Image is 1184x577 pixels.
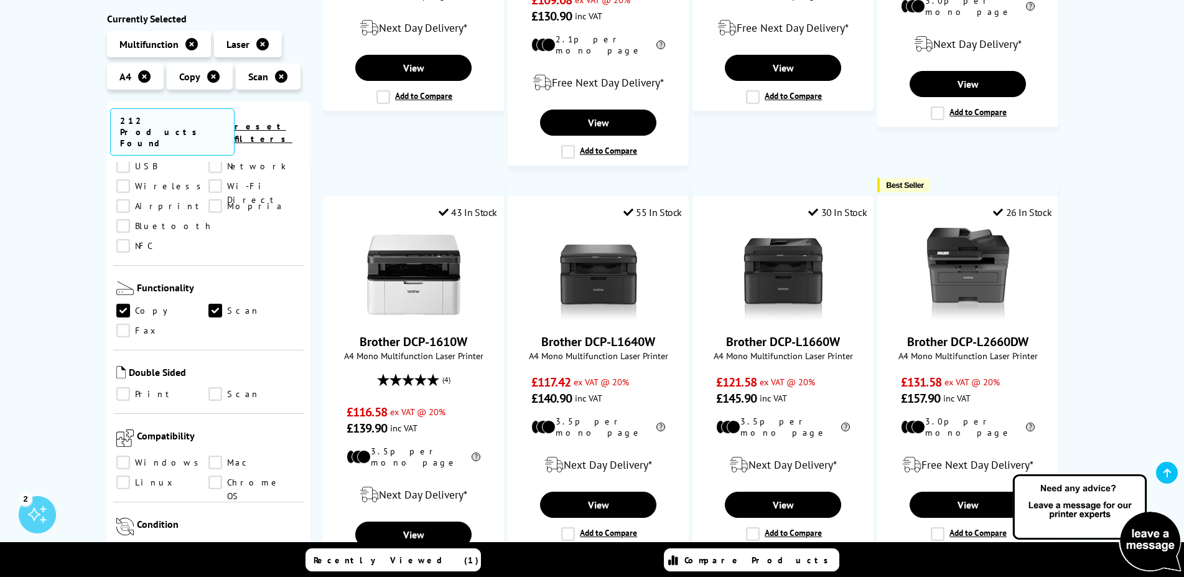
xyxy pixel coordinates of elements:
[943,392,971,404] span: inc VAT
[1010,472,1184,575] img: Open Live Chat window
[574,376,629,388] span: ex VAT @ 20%
[116,282,134,296] img: Functionality
[116,476,209,490] a: Linux
[931,106,1007,120] label: Add to Compare
[119,38,179,50] span: Multifunction
[541,334,655,350] a: Brother DCP-L1640W
[208,160,301,174] a: Network
[390,422,417,434] span: inc VAT
[330,477,497,512] div: modal_delivery
[208,200,301,213] a: Mopria
[623,206,682,218] div: 55 In Stock
[116,304,209,318] a: Copy
[116,180,209,194] a: Wireless
[921,228,1015,321] img: Brother DCP-L2660DW
[208,304,301,318] a: Scan
[116,367,126,379] img: Double Sided
[931,527,1007,541] label: Add to Compare
[116,220,213,233] a: Bluetooth
[116,518,134,536] img: Condition
[330,11,497,45] div: modal_delivery
[921,311,1015,324] a: Brother DCP-L2660DW
[137,518,302,538] span: Condition
[737,228,830,321] img: Brother DCP-L1660W
[531,390,572,406] span: £140.90
[944,376,1000,388] span: ex VAT @ 20%
[116,324,209,338] a: Fax
[208,388,301,401] a: Scan
[993,206,1051,218] div: 26 In Stock
[367,228,460,321] img: Brother DCP-1610W
[19,492,32,505] div: 2
[760,376,815,388] span: ex VAT @ 20%
[179,70,200,83] span: Copy
[110,108,235,156] span: 212 Products Found
[737,311,830,324] a: Brother DCP-L1660W
[116,240,209,253] a: NFC
[886,181,924,190] span: Best Seller
[808,206,867,218] div: 30 In Stock
[235,121,292,144] a: reset filters
[726,334,840,350] a: Brother DCP-L1660W
[137,282,302,298] span: Functionality
[330,350,497,362] span: A4 Mono Multifunction Laser Printer
[226,38,249,50] span: Laser
[561,145,637,159] label: Add to Compare
[746,527,822,541] label: Add to Compare
[107,12,311,25] div: Currently Selected
[561,527,637,541] label: Add to Compare
[760,392,787,404] span: inc VAT
[877,178,930,192] button: Best Seller
[515,350,682,362] span: A4 Mono Multifunction Laser Printer
[531,374,571,390] span: £117.42
[531,8,572,24] span: £130.90
[355,522,471,548] a: View
[390,406,445,418] span: ex VAT @ 20%
[699,448,867,482] div: modal_delivery
[725,55,841,81] a: View
[208,456,301,470] a: Mac
[355,55,471,81] a: View
[716,374,757,390] span: £121.58
[129,367,302,382] span: Double Sided
[347,404,387,420] span: £116.58
[119,70,131,83] span: A4
[314,555,479,566] span: Recently Viewed (1)
[552,311,645,324] a: Brother DCP-L1640W
[684,555,835,566] span: Compare Products
[531,34,665,56] li: 2.1p per mono page
[901,416,1035,438] li: 3.0p per mono page
[910,492,1025,518] a: View
[725,492,841,518] a: View
[540,110,656,136] a: View
[699,350,867,362] span: A4 Mono Multifunction Laser Printer
[716,416,850,438] li: 3.5p per mono page
[248,70,268,83] span: Scan
[367,311,460,324] a: Brother DCP-1610W
[305,548,481,571] a: Recently Viewed (1)
[116,456,209,470] a: Windows
[347,446,480,468] li: 3.5p per mono page
[746,90,822,104] label: Add to Compare
[116,160,209,174] a: USB
[376,90,452,104] label: Add to Compare
[716,390,757,406] span: £145.90
[116,388,209,401] a: Print
[137,430,302,450] span: Compatibility
[116,200,209,213] a: Airprint
[515,65,682,100] div: modal_delivery
[664,548,839,571] a: Compare Products
[540,492,656,518] a: View
[699,11,867,45] div: modal_delivery
[575,10,602,22] span: inc VAT
[439,206,497,218] div: 43 In Stock
[208,180,301,194] a: Wi-Fi Direct
[907,334,1028,350] a: Brother DCP-L2660DW
[901,390,940,406] span: £157.90
[910,71,1025,97] a: View
[901,374,941,390] span: £131.58
[208,476,301,490] a: Chrome OS
[360,334,467,350] a: Brother DCP-1610W
[531,416,665,438] li: 3.5p per mono page
[515,448,682,482] div: modal_delivery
